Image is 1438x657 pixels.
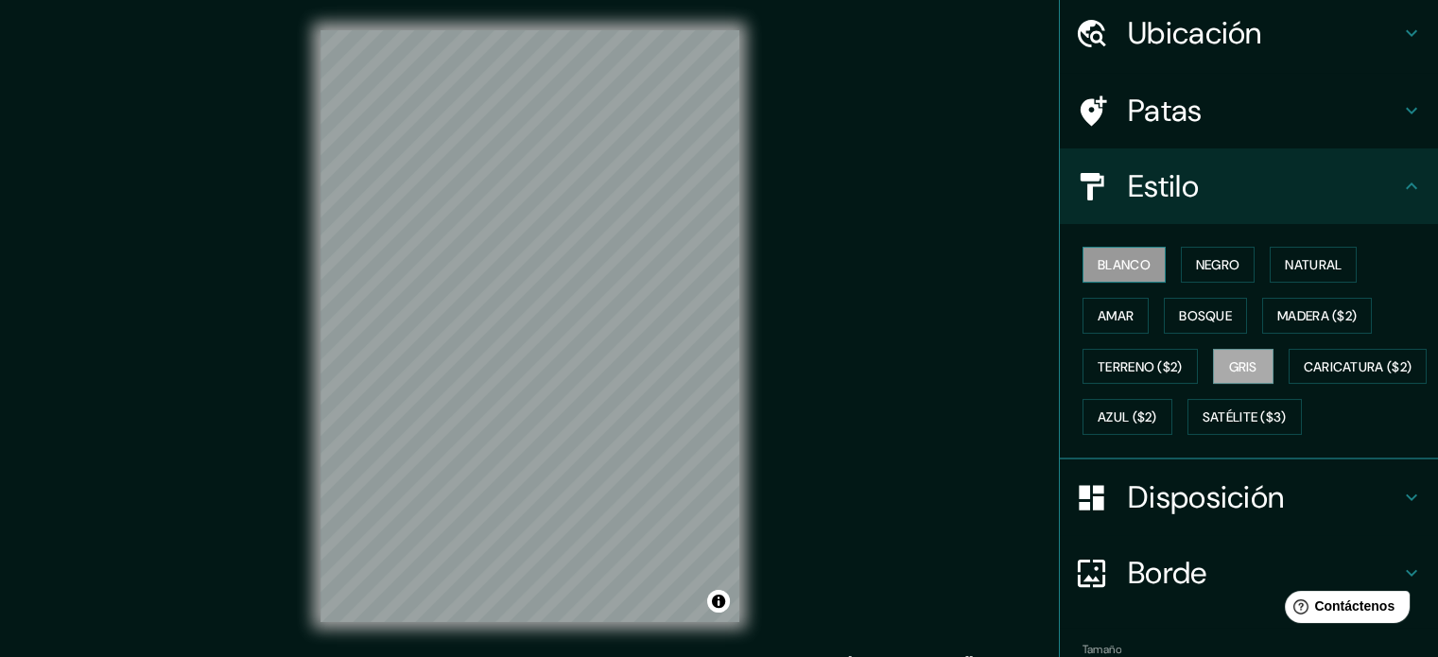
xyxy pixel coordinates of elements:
[1060,73,1438,148] div: Patas
[1285,256,1342,273] font: Natural
[1083,399,1172,435] button: Azul ($2)
[1203,409,1287,426] font: Satélite ($3)
[1229,358,1257,375] font: Gris
[1098,307,1134,324] font: Amar
[1164,298,1247,334] button: Bosque
[1060,535,1438,611] div: Borde
[1098,256,1151,273] font: Blanco
[1098,409,1157,426] font: Azul ($2)
[1083,349,1198,385] button: Terreno ($2)
[1262,298,1372,334] button: Madera ($2)
[1060,148,1438,224] div: Estilo
[1083,642,1121,657] font: Tamaño
[1187,399,1302,435] button: Satélite ($3)
[1179,307,1232,324] font: Bosque
[1083,247,1166,283] button: Blanco
[1196,256,1240,273] font: Negro
[1083,298,1149,334] button: Amar
[1128,553,1207,593] font: Borde
[1128,166,1199,206] font: Estilo
[1128,13,1262,53] font: Ubicación
[707,590,730,613] button: Activar o desactivar atribución
[1181,247,1256,283] button: Negro
[1270,247,1357,283] button: Natural
[1289,349,1428,385] button: Caricatura ($2)
[1213,349,1273,385] button: Gris
[321,30,739,622] canvas: Mapa
[1270,583,1417,636] iframe: Lanzador de widgets de ayuda
[1128,91,1203,130] font: Patas
[1128,477,1284,517] font: Disposición
[1098,358,1183,375] font: Terreno ($2)
[1060,459,1438,535] div: Disposición
[1277,307,1357,324] font: Madera ($2)
[1304,358,1412,375] font: Caricatura ($2)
